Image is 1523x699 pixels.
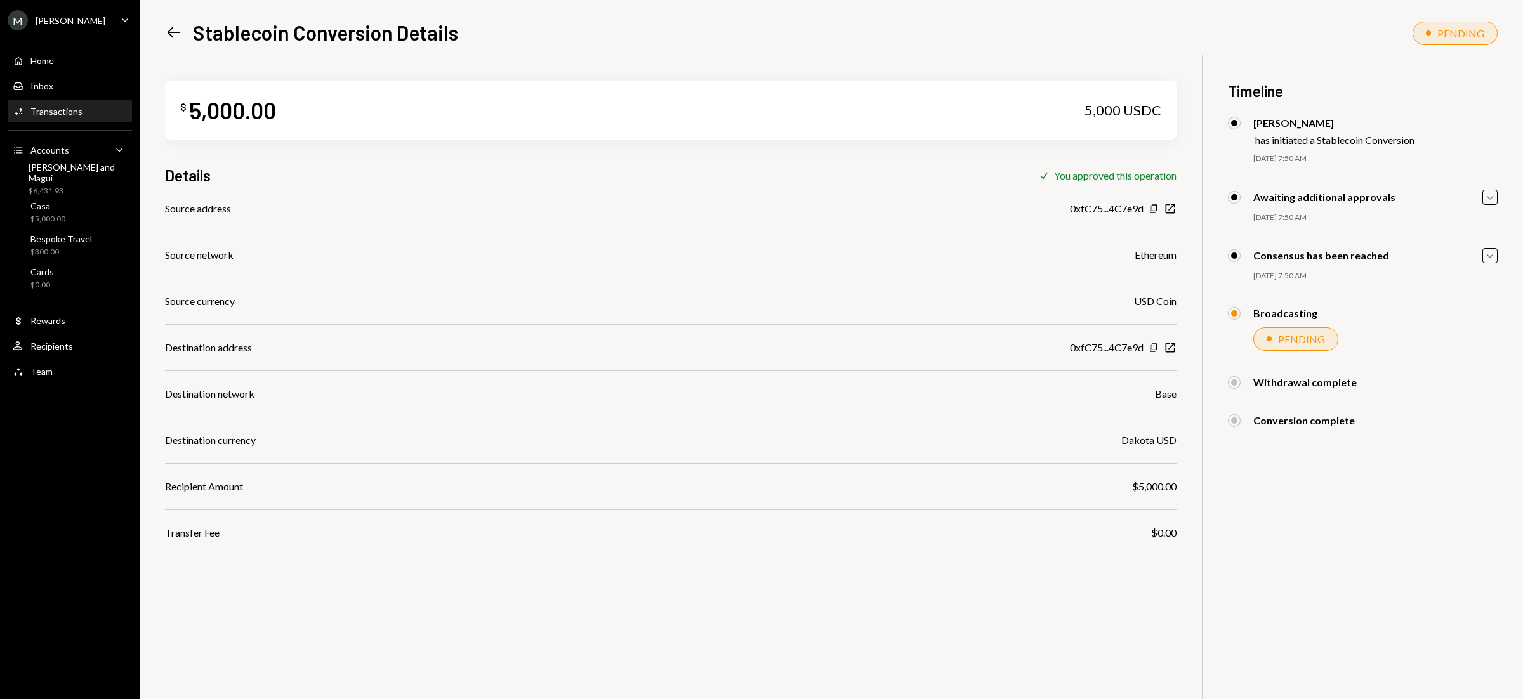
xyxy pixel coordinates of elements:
div: [DATE] 7:50 AM [1253,212,1498,223]
div: Awaiting additional approvals [1253,191,1395,203]
div: Rewards [30,315,65,326]
a: Transactions [8,100,132,122]
div: has initiated a Stablecoin Conversion [1255,134,1414,146]
div: Transactions [30,106,82,117]
div: Destination address [165,340,252,355]
div: [PERSON_NAME] and Magui [29,162,127,183]
div: Consensus has been reached [1253,249,1389,261]
div: Source network [165,247,234,263]
div: Source address [165,201,231,216]
div: Team [30,366,53,377]
div: Base [1155,386,1177,402]
div: Bespoke Travel [30,233,92,244]
a: Inbox [8,74,132,97]
div: USD Coin [1134,294,1177,309]
a: Cards$0.00 [8,263,132,293]
div: $300.00 [30,247,92,258]
div: Casa [30,200,65,211]
div: 5,000.00 [189,96,276,124]
div: $ [180,101,187,114]
div: Destination currency [165,433,256,448]
div: $5,000.00 [1132,479,1177,494]
div: [DATE] 7:50 AM [1253,271,1498,282]
div: Recipients [30,341,73,351]
a: Rewards [8,309,132,332]
a: Home [8,49,132,72]
div: 0xfC75...4C7e9d [1070,201,1144,216]
div: [PERSON_NAME] [36,15,105,26]
div: Home [30,55,54,66]
a: Casa$5,000.00 [8,197,132,227]
a: Bespoke Travel$300.00 [8,230,132,260]
div: Destination network [165,386,254,402]
div: $6,431.93 [29,186,127,197]
div: 0xfC75...4C7e9d [1070,340,1144,355]
div: Transfer Fee [165,525,220,540]
div: Accounts [30,145,69,155]
div: $0.00 [1151,525,1177,540]
a: Recipients [8,334,132,357]
div: 5,000 USDC [1085,101,1161,119]
div: You approved this operation [1054,169,1177,181]
div: M [8,10,28,30]
div: Recipient Amount [165,479,243,494]
a: Accounts [8,138,132,161]
div: $0.00 [30,280,54,291]
div: Conversion complete [1253,414,1355,426]
div: Inbox [30,81,53,91]
div: Dakota USD [1121,433,1177,448]
div: Cards [30,266,54,277]
div: $5,000.00 [30,214,65,225]
h3: Details [165,165,211,186]
h1: Stablecoin Conversion Details [193,20,458,45]
a: [PERSON_NAME] and Magui$6,431.93 [8,164,132,194]
div: Withdrawal complete [1253,376,1357,388]
div: PENDING [1278,333,1325,345]
div: PENDING [1437,27,1484,39]
div: [DATE] 7:50 AM [1253,154,1498,164]
div: [PERSON_NAME] [1253,117,1414,129]
h3: Timeline [1228,81,1498,101]
div: Ethereum [1135,247,1177,263]
div: Source currency [165,294,235,309]
div: Broadcasting [1253,307,1317,319]
a: Team [8,360,132,382]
